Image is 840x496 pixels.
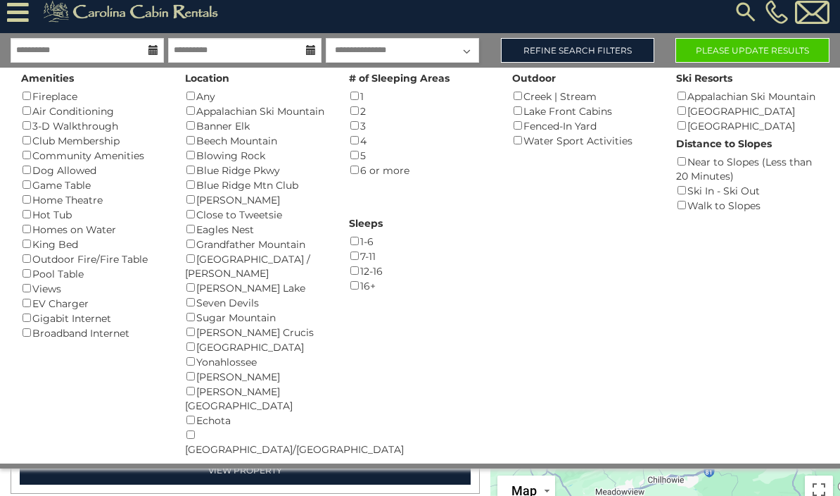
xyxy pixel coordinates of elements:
[185,192,328,207] div: [PERSON_NAME]
[512,133,655,148] div: Water Sport Activities
[512,118,655,133] div: Fenced-In Yard
[21,281,164,296] div: Views
[185,280,328,295] div: [PERSON_NAME] Lake
[349,216,383,230] label: Sleeps
[185,384,328,413] div: [PERSON_NAME][GEOGRAPHIC_DATA]
[21,237,164,252] div: King Bed
[20,456,471,485] a: View Property
[676,198,819,213] div: Walk to Slopes
[21,296,164,311] div: EV Charger
[21,207,164,222] div: Hot Tub
[676,183,819,198] div: Ski In - Ski Out
[185,148,328,163] div: Blowing Rock
[349,249,492,263] div: 7-11
[21,148,164,163] div: Community Amenities
[185,428,328,457] div: [GEOGRAPHIC_DATA]/[GEOGRAPHIC_DATA]
[185,71,229,85] label: Location
[21,178,164,192] div: Game Table
[676,71,732,85] label: Ski Resorts
[21,266,164,281] div: Pool Table
[185,413,328,428] div: Echota
[21,118,164,133] div: 3-D Walkthrough
[185,252,328,280] div: [GEOGRAPHIC_DATA] / [PERSON_NAME]
[185,163,328,178] div: Blue Ridge Pkwy
[21,89,164,104] div: Fireplace
[349,104,492,118] div: 2
[21,252,164,266] div: Outdoor Fire/Fire Table
[185,178,328,192] div: Blue Ridge Mtn Club
[501,38,655,63] a: Refine Search Filters
[21,325,164,340] div: Broadband Internet
[185,133,328,148] div: Beech Mountain
[185,325,328,340] div: [PERSON_NAME] Crucis
[185,89,328,104] div: Any
[349,163,492,178] div: 6 or more
[21,133,164,148] div: Club Membership
[185,295,328,310] div: Seven Devils
[185,237,328,252] div: Grandfather Mountain
[349,89,492,104] div: 1
[21,311,164,325] div: Gigabit Internet
[21,104,164,118] div: Air Conditioning
[21,71,74,85] label: Amenities
[349,278,492,293] div: 16+
[676,118,819,133] div: [GEOGRAPHIC_DATA]
[185,118,328,133] div: Banner Elk
[676,137,772,151] label: Distance to Slopes
[349,148,492,163] div: 5
[349,71,450,85] label: # of Sleeping Areas
[349,263,492,278] div: 12-16
[185,222,328,237] div: Eagles Nest
[185,310,328,325] div: Sugar Mountain
[676,154,819,183] div: Near to Slopes (Less than 20 Minutes)
[349,133,492,148] div: 4
[21,222,164,237] div: Homes on Water
[185,104,328,118] div: Appalachian Ski Mountain
[21,163,164,178] div: Dog Allowed
[21,192,164,207] div: Home Theatre
[676,89,819,104] div: Appalachian Ski Mountain
[349,118,492,133] div: 3
[185,354,328,369] div: Yonahlossee
[512,104,655,118] div: Lake Front Cabins
[675,38,829,63] button: Please Update Results
[349,234,492,249] div: 1-6
[185,340,328,354] div: [GEOGRAPHIC_DATA]
[512,71,556,85] label: Outdoor
[185,369,328,384] div: [PERSON_NAME]
[185,207,328,222] div: Close to Tweetsie
[512,89,655,104] div: Creek | Stream
[676,104,819,118] div: [GEOGRAPHIC_DATA]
